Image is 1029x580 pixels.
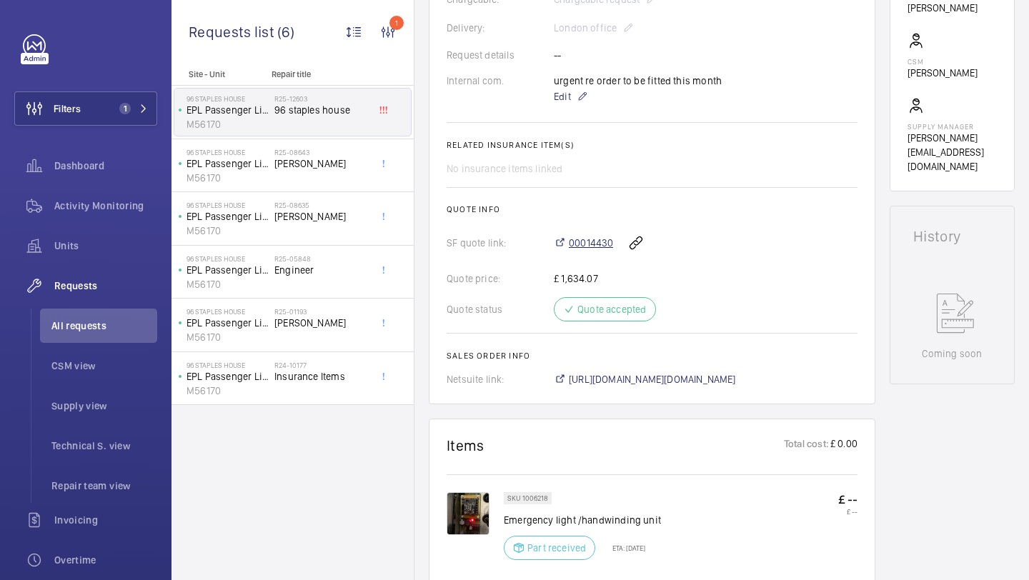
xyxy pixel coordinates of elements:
[187,224,269,238] p: M56170
[189,23,277,41] span: Requests list
[51,479,157,493] span: Repair team view
[274,307,369,316] h2: R25-01193
[51,399,157,413] span: Supply view
[171,69,266,79] p: Site - Unit
[187,307,269,316] p: 96 Staples House
[784,436,829,454] p: Total cost:
[54,199,157,213] span: Activity Monitoring
[447,140,857,150] h2: Related insurance item(s)
[187,254,269,263] p: 96 Staples House
[274,254,369,263] h2: R25-05848
[447,436,484,454] h1: Items
[274,316,369,330] span: [PERSON_NAME]
[54,553,157,567] span: Overtime
[569,372,736,386] span: [URL][DOMAIN_NAME][DOMAIN_NAME]
[14,91,157,126] button: Filters1
[274,361,369,369] h2: R24-10177
[922,346,982,361] p: Coming soon
[838,492,857,507] p: £ --
[274,148,369,156] h2: R25-08643
[187,384,269,398] p: M56170
[838,507,857,516] p: £ --
[54,101,81,116] span: Filters
[54,513,157,527] span: Invoicing
[504,513,661,527] p: Emergency light /handwinding unit
[187,277,269,291] p: M56170
[913,229,991,244] h1: History
[908,122,997,131] p: Supply manager
[187,171,269,185] p: M56170
[447,204,857,214] h2: Quote info
[51,319,157,333] span: All requests
[187,94,269,103] p: 96 Staples House
[119,103,131,114] span: 1
[187,263,269,277] p: EPL Passenger Lift
[604,544,645,552] p: ETA: [DATE]
[908,131,997,174] p: [PERSON_NAME][EMAIL_ADDRESS][DOMAIN_NAME]
[187,117,269,131] p: M56170
[274,201,369,209] h2: R25-08635
[187,209,269,224] p: EPL Passenger Lift
[447,492,489,535] img: d4msMzjSPhSj21mlzKhW-dIL-gRKZ5Cw5tXB78rMupc1Nmoo.png
[187,156,269,171] p: EPL Passenger Lift
[274,209,369,224] span: [PERSON_NAME]
[51,359,157,373] span: CSM view
[54,159,157,173] span: Dashboard
[187,201,269,209] p: 96 Staples House
[908,57,978,66] p: CSM
[187,361,269,369] p: 96 Staples House
[447,351,857,361] h2: Sales order info
[274,103,369,117] span: 96 staples house
[569,236,613,250] span: 00014430
[187,330,269,344] p: M56170
[274,369,369,384] span: Insurance Items
[274,94,369,103] h2: R25-12603
[554,372,736,386] a: [URL][DOMAIN_NAME][DOMAIN_NAME]
[908,1,978,15] p: [PERSON_NAME]
[187,316,269,330] p: EPL Passenger Lift
[187,103,269,117] p: EPL Passenger Lift
[54,239,157,253] span: Units
[554,236,613,250] a: 00014430
[527,541,586,555] p: Part received
[274,156,369,171] span: [PERSON_NAME]
[187,369,269,384] p: EPL Passenger Lift
[274,263,369,277] span: Engineer
[272,69,366,79] p: Repair title
[829,436,857,454] p: £ 0.00
[908,66,978,80] p: [PERSON_NAME]
[507,496,548,501] p: SKU 1006218
[554,89,571,104] span: Edit
[187,148,269,156] p: 96 Staples House
[54,279,157,293] span: Requests
[51,439,157,453] span: Technical S. view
